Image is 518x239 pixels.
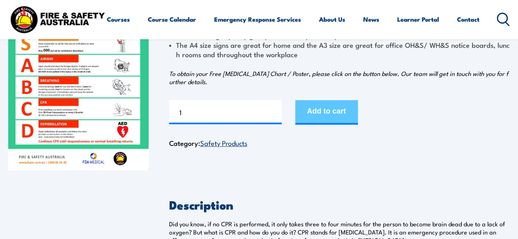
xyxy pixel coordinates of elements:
a: Emergency Response Services [214,9,301,29]
a: Course Calendar [148,9,196,29]
a: Contact [457,9,480,29]
a: Safety Products [200,138,247,147]
a: Learner Portal [397,9,439,29]
span: Category: [169,138,247,148]
h2: Description [169,199,510,210]
button: Add to cart [295,100,358,125]
a: Courses [107,9,130,29]
input: Product quantity [169,100,282,124]
a: News [363,9,379,29]
li: The A4 size signs are great for home and the A3 size are great for office OH&S/ WH&S notice board... [169,40,510,59]
em: To obtain your Free [MEDICAL_DATA] Chart / Poster, please click on the button below. Our team wil... [169,69,508,86]
a: About Us [319,9,345,29]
